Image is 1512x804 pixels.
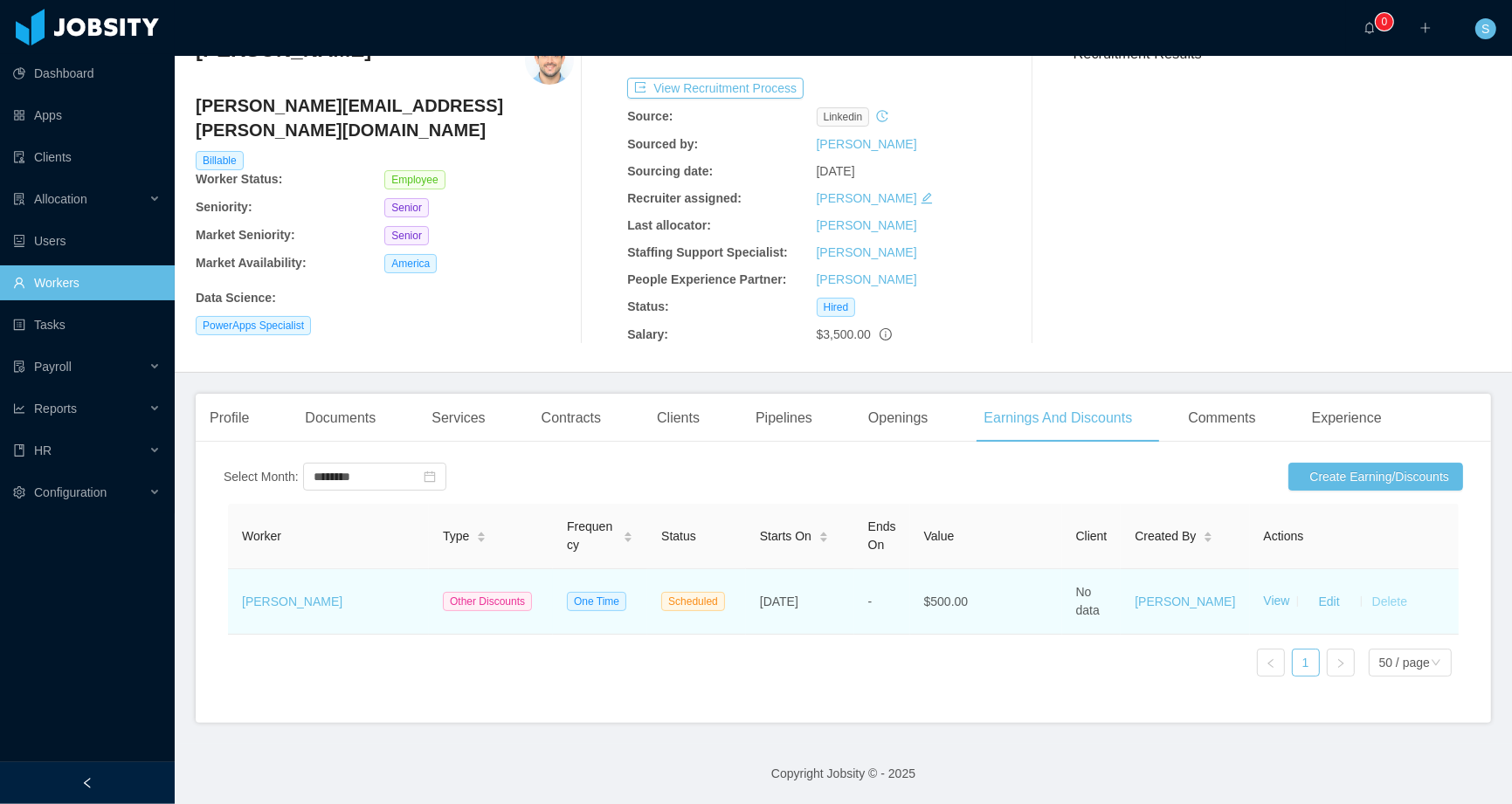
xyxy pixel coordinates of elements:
div: Services [418,394,499,443]
a: icon: auditClients [13,140,161,175]
div: Profile [196,394,263,443]
span: Billable [196,151,244,170]
i: icon: history [876,110,888,122]
span: Other Discounts [443,592,532,611]
i: icon: book [13,444,25,457]
span: Worker [242,529,281,543]
b: Data Science : [196,291,276,305]
sup: 0 [1376,13,1393,31]
a: View [1264,594,1290,608]
div: Sort [1203,529,1213,541]
i: icon: plus [1419,22,1432,34]
b: People Experience Partner: [627,272,786,286]
span: Payroll [34,360,72,374]
i: icon: bell [1364,22,1376,34]
i: icon: solution [13,193,25,205]
span: Starts On [760,527,811,546]
span: $500.00 [924,594,969,608]
a: [PERSON_NAME] [817,245,917,259]
div: Pipelines [742,394,826,443]
a: [PERSON_NAME] [817,218,917,232]
i: icon: left [1266,658,1276,669]
span: [DATE] [760,594,798,608]
a: icon: pie-chartDashboard [13,56,161,91]
a: [PERSON_NAME] [817,191,917,205]
i: icon: edit [921,192,933,204]
b: Seniority: [196,200,252,214]
b: Staffing Support Specialist: [627,245,788,259]
span: Status [661,529,696,543]
span: One Time [567,592,626,611]
span: [DATE] [817,164,855,178]
div: Documents [291,394,390,443]
span: Frequency [567,518,616,554]
a: icon: appstoreApps [13,98,161,133]
button: Delete [1369,588,1411,615]
b: Sourcing date: [627,164,713,178]
i: icon: right [1336,658,1346,669]
a: icon: exportView Recruitment Process [627,81,804,95]
b: Sourced by: [627,137,698,151]
a: icon: profileTasks [13,307,161,342]
li: Previous Page [1257,649,1285,677]
span: $3,500.00 [817,327,871,341]
span: Ends On [868,519,896,552]
a: icon: userWorkers [13,265,161,300]
span: Configuration [34,485,107,499]
i: icon: caret-down [477,536,487,541]
div: Sort [623,529,633,541]
b: Source: [627,109,673,123]
h4: [PERSON_NAME][EMAIL_ADDRESS][PERSON_NAME][DOMAIN_NAME] [196,93,574,142]
div: Earnings And Discounts [970,394,1146,443]
i: icon: caret-up [818,529,828,534]
b: Recruiter assigned: [627,191,742,205]
i: icon: file-protect [13,361,25,373]
span: Value [924,529,955,543]
button: icon: [object Object]Create Earning/Discounts [1288,463,1463,491]
b: Salary: [627,327,668,341]
a: [PERSON_NAME] [817,272,917,286]
span: Client [1076,529,1108,543]
i: icon: calendar [424,471,436,483]
div: Experience [1298,394,1396,443]
i: icon: line-chart [13,402,25,415]
b: Status: [627,299,668,313]
div: Comments [1174,394,1269,443]
img: 878f3997-54a0-4081-bdc0-ddf6345e1030_6807988e5a7f6-400w.png [525,36,574,85]
b: Worker Status: [196,172,282,186]
i: icon: setting [13,486,25,498]
footer: Copyright Jobsity © - 2025 [175,744,1512,804]
i: icon: caret-down [624,536,633,541]
div: Openings [854,394,942,443]
span: Created By [1135,527,1196,546]
b: Market Availability: [196,256,307,270]
i: icon: caret-down [818,536,828,541]
div: Clients [643,394,714,443]
span: Employee [384,170,445,189]
span: linkedin [817,107,870,127]
a: [PERSON_NAME] [1135,594,1235,608]
span: HR [34,443,52,457]
a: icon: robotUsers [13,223,161,258]
span: Actions [1264,529,1304,543]
span: Senior [384,226,429,245]
i: icon: caret-down [1204,536,1213,541]
i: icon: caret-up [1204,529,1213,534]
b: Market Seniority: [196,228,295,242]
a: [PERSON_NAME] [817,137,917,151]
span: America [384,254,437,273]
div: Contracts [528,394,615,443]
span: Allocation [34,192,87,206]
span: - [868,594,873,608]
span: Type [443,527,469,546]
div: Select Month: [224,468,299,486]
button: Edit [1305,588,1354,615]
a: 1 [1293,649,1319,676]
b: Last allocator: [627,218,711,232]
span: Senior [384,198,429,217]
button: icon: exportView Recruitment Process [627,78,804,99]
span: S [1481,18,1489,39]
div: Sort [818,529,829,541]
div: 50 / page [1379,649,1430,676]
div: Sort [476,529,487,541]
